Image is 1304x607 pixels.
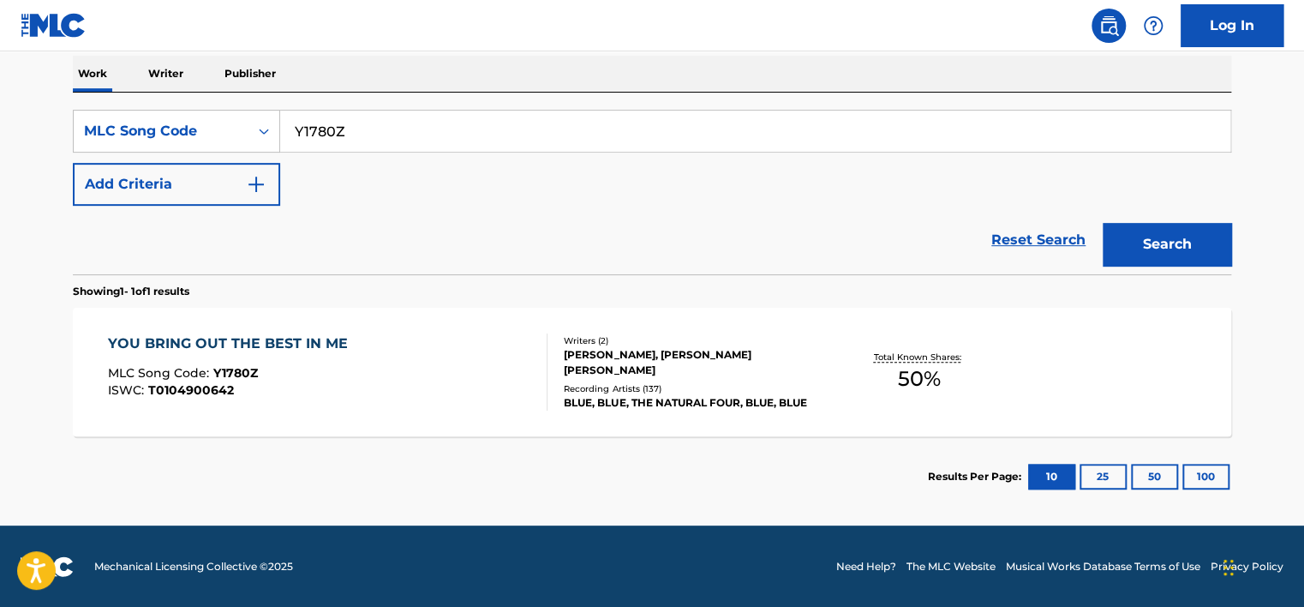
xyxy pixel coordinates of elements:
[906,559,996,574] a: The MLC Website
[564,382,822,395] div: Recording Artists ( 137 )
[246,174,266,195] img: 9d2ae6d4665cec9f34b9.svg
[73,110,1231,274] form: Search Form
[73,163,280,206] button: Add Criteria
[1080,464,1127,490] button: 25
[873,351,965,364] p: Total Known Shares:
[1136,9,1170,43] div: Help
[21,556,74,577] img: logo
[564,347,822,378] div: [PERSON_NAME], [PERSON_NAME] [PERSON_NAME]
[1103,223,1231,266] button: Search
[213,365,258,381] span: Y1780Z
[1181,4,1283,47] a: Log In
[1143,15,1163,36] img: help
[983,221,1094,259] a: Reset Search
[1098,15,1119,36] img: search
[564,334,822,347] div: Writers ( 2 )
[94,559,293,574] span: Mechanical Licensing Collective © 2025
[1131,464,1178,490] button: 50
[108,382,148,398] span: ISWC :
[1218,525,1304,607] iframe: Chat Widget
[21,13,87,38] img: MLC Logo
[1223,542,1234,593] div: Drag
[148,382,234,398] span: T0104900642
[143,56,188,92] p: Writer
[1092,9,1126,43] a: Public Search
[564,395,822,411] div: BLUE, BLUE, THE NATURAL FOUR, BLUE, BLUE
[73,284,189,299] p: Showing 1 - 1 of 1 results
[108,334,356,354] div: YOU BRING OUT THE BEST IN ME
[84,121,238,141] div: MLC Song Code
[219,56,281,92] p: Publisher
[1006,559,1200,574] a: Musical Works Database Terms of Use
[73,56,112,92] p: Work
[108,365,213,381] span: MLC Song Code :
[898,364,941,394] span: 50 %
[1211,559,1283,574] a: Privacy Policy
[928,469,1026,484] p: Results Per Page:
[836,559,896,574] a: Need Help?
[73,308,1231,436] a: YOU BRING OUT THE BEST IN MEMLC Song Code:Y1780ZISWC:T0104900642Writers (2)[PERSON_NAME], [PERSON...
[1028,464,1075,490] button: 10
[1182,464,1229,490] button: 100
